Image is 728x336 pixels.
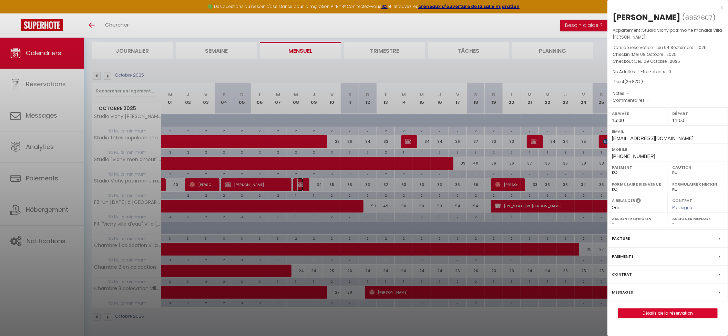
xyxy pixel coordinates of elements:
[647,97,649,103] span: -
[612,164,663,171] label: Paiement
[612,146,724,153] label: Mobile
[626,79,637,85] span: 35.87
[672,181,724,188] label: Formulaire Checkin
[613,90,723,97] p: Notes :
[613,27,722,40] span: Studio Vichy patrimoine mondial Villa [PERSON_NAME]
[613,27,723,41] p: Appartement :
[612,253,634,260] label: Paiements
[612,128,724,135] label: Email
[682,13,716,22] span: ( )
[612,118,624,123] span: 16:00
[655,45,707,50] span: Jeu 04 Septembre . 2025
[613,69,671,75] span: Nb Adultes : 1 -
[612,110,663,117] label: Arrivée
[607,3,723,12] div: x
[624,79,643,85] span: ( € )
[612,198,635,204] label: A relancer
[612,215,663,222] label: Assigner Checkin
[643,69,671,75] span: Nb Enfants : 0
[672,110,724,117] label: Départ
[612,235,630,242] label: Facture
[618,308,718,318] button: Détails de la réservation
[613,58,723,65] p: Checkout :
[612,289,633,296] label: Messages
[672,164,724,171] label: Caution
[636,198,641,205] i: Sélectionner OUI si vous souhaiter envoyer les séquences de messages post-checkout
[6,3,26,23] button: Ouvrir le widget de chat LiveChat
[613,97,723,104] p: Commentaires :
[613,44,723,51] p: Date de réservation :
[626,90,629,96] span: -
[685,13,712,22] span: 6652607
[672,118,684,123] span: 11:00
[672,198,692,202] label: Contrat
[613,12,680,23] div: [PERSON_NAME]
[672,205,692,210] span: Pas signé
[672,215,724,222] label: Assigner Menage
[612,271,632,278] label: Contrat
[612,154,655,159] span: [PHONE_NUMBER]
[612,181,663,188] label: Formulaire Bienvenue
[612,136,694,141] span: [EMAIL_ADDRESS][DOMAIN_NAME]
[618,309,717,318] a: Détails de la réservation
[613,79,723,85] div: Direct
[635,58,680,64] span: Jeu 09 Octobre . 2025
[613,51,723,58] p: Checkin :
[632,51,677,57] span: Mer 08 Octobre . 2025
